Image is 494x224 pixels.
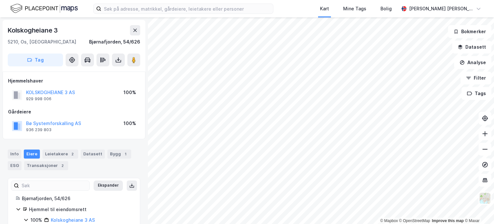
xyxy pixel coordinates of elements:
[452,41,491,54] button: Datasett
[26,96,51,102] div: 929 998 006
[380,5,392,13] div: Bolig
[461,72,491,84] button: Filter
[107,150,131,159] div: Bygg
[8,108,140,116] div: Gårdeiere
[399,219,430,223] a: OpenStreetMap
[31,216,42,224] div: 100%
[409,5,473,13] div: [PERSON_NAME] [PERSON_NAME]
[59,162,66,169] div: 2
[8,150,21,159] div: Info
[69,151,76,157] div: 2
[8,77,140,85] div: Hjemmelshaver
[432,219,464,223] a: Improve this map
[42,150,78,159] div: Leietakere
[122,151,129,157] div: 1
[462,87,491,100] button: Tags
[81,150,105,159] div: Datasett
[8,161,22,170] div: ESG
[454,56,491,69] button: Analyse
[8,38,76,46] div: 5210, Os, [GEOGRAPHIC_DATA]
[462,193,494,224] div: Kontrollprogram for chat
[320,5,329,13] div: Kart
[24,150,40,159] div: Eiere
[448,25,491,38] button: Bokmerker
[380,219,398,223] a: Mapbox
[123,89,136,96] div: 100%
[8,54,63,66] button: Tag
[24,161,68,170] div: Transaksjoner
[479,192,491,204] img: Z
[10,3,78,14] img: logo.f888ab2527a4732fd821a326f86c7f29.svg
[123,120,136,127] div: 100%
[94,180,123,191] button: Ekspander
[29,206,132,213] div: Hjemmel til eiendomsrett
[19,181,89,190] input: Søk
[89,38,140,46] div: Bjørnafjorden, 54/626
[343,5,366,13] div: Mine Tags
[462,193,494,224] iframe: Chat Widget
[101,4,273,14] input: Søk på adresse, matrikkel, gårdeiere, leietakere eller personer
[22,195,132,202] div: Bjørnafjorden, 54/626
[51,217,95,223] a: Kolskogheiane 3 AS
[8,25,59,35] div: Kolskogheiane 3
[26,127,51,132] div: 936 239 803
